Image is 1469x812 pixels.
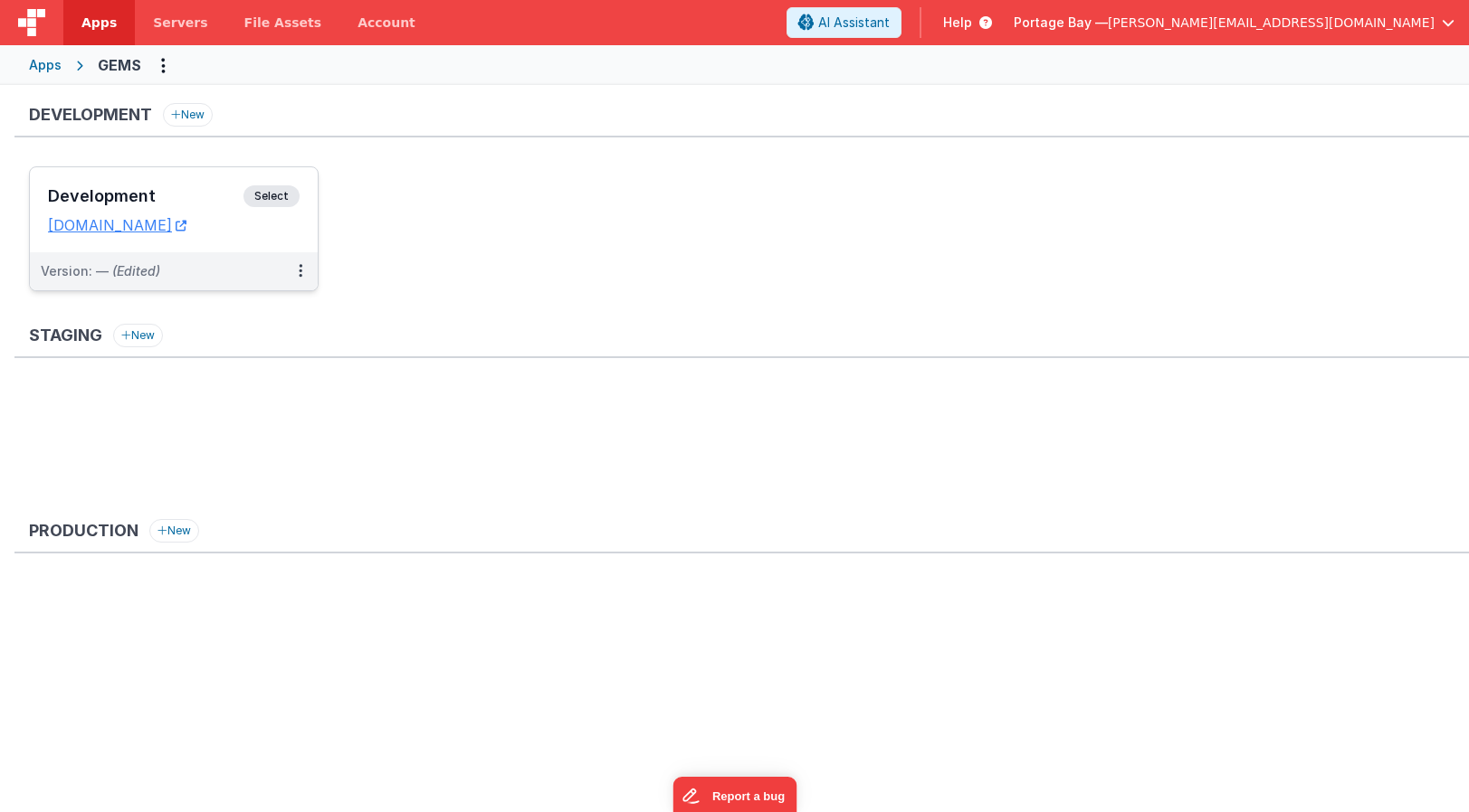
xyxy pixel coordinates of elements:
[41,262,160,280] div: Version: —
[29,326,102,345] h3: Staging
[149,519,199,543] button: New
[787,7,901,38] button: AI Assistant
[244,14,322,32] span: File Assets
[48,187,243,205] h3: Development
[1108,14,1435,32] span: [PERSON_NAME][EMAIL_ADDRESS][DOMAIN_NAME]
[153,14,207,32] span: Servers
[943,14,972,32] span: Help
[98,54,141,76] div: GEMS
[29,106,152,124] h3: Development
[163,103,213,127] button: New
[148,51,177,80] button: Options
[112,263,160,279] span: (Edited)
[1014,14,1108,32] span: Portage Bay —
[113,324,163,347] button: New
[81,14,117,32] span: Apps
[29,56,62,74] div: Apps
[818,14,890,32] span: AI Assistant
[243,185,300,207] span: Select
[48,216,186,234] a: [DOMAIN_NAME]
[1014,14,1455,32] button: Portage Bay — [PERSON_NAME][EMAIL_ADDRESS][DOMAIN_NAME]
[29,522,138,540] h3: Production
